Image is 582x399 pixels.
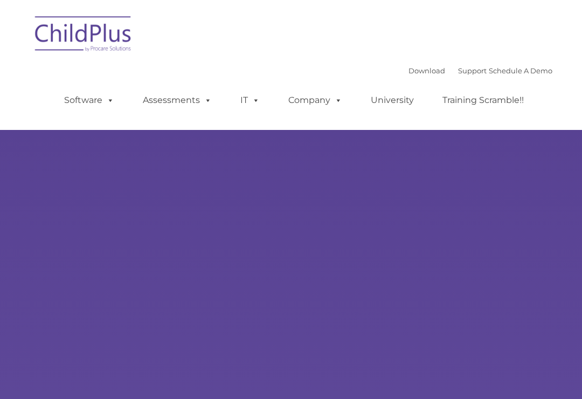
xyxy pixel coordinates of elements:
a: Company [278,90,353,111]
a: Assessments [132,90,223,111]
font: | [408,66,552,75]
a: Support [458,66,487,75]
a: Software [53,90,125,111]
a: Download [408,66,445,75]
a: Training Scramble!! [432,90,535,111]
a: Schedule A Demo [489,66,552,75]
a: IT [230,90,271,111]
img: ChildPlus by Procare Solutions [30,9,137,63]
a: University [360,90,425,111]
